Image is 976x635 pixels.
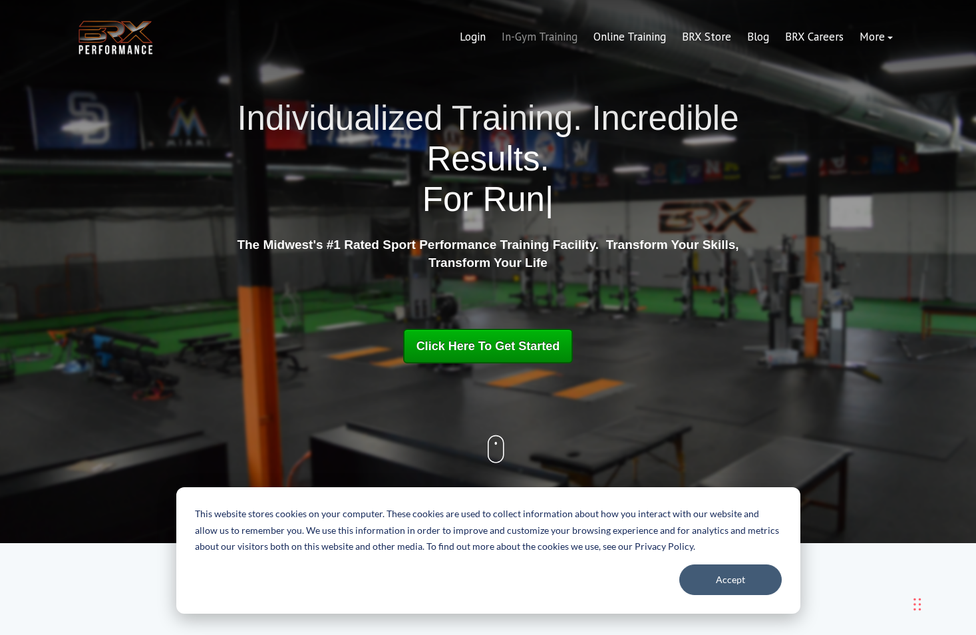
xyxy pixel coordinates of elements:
div: Cookie banner [176,487,800,614]
a: In-Gym Training [494,21,585,53]
div: Drag [913,584,921,624]
a: Login [452,21,494,53]
span: | [545,180,554,218]
h1: Individualized Training. Incredible Results. [232,98,744,220]
strong: The Midwest's #1 Rated Sport Performance Training Facility. Transform Your Skills, Transform Your... [237,238,738,270]
iframe: Chat Widget [787,491,976,635]
span: For Run [422,180,545,218]
a: Online Training [585,21,674,53]
a: BRX Careers [777,21,852,53]
a: BRX Store [674,21,739,53]
button: Accept [679,564,782,595]
a: Click Here To Get Started [403,329,573,363]
div: Navigation Menu [452,21,901,53]
img: BRX Transparent Logo-2 [76,17,156,58]
p: This website stores cookies on your computer. These cookies are used to collect information about... [195,506,782,555]
a: Blog [739,21,777,53]
a: More [852,21,901,53]
span: Click Here To Get Started [416,339,560,353]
